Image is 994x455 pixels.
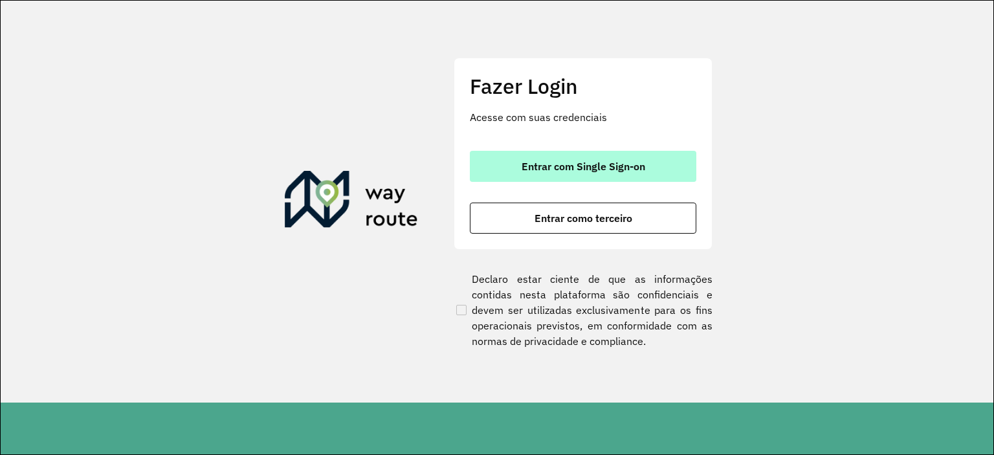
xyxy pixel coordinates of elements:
button: button [470,151,696,182]
button: button [470,203,696,234]
span: Entrar como terceiro [535,213,632,223]
label: Declaro estar ciente de que as informações contidas nesta plataforma são confidenciais e devem se... [454,271,712,349]
h2: Fazer Login [470,74,696,98]
p: Acesse com suas credenciais [470,109,696,125]
span: Entrar com Single Sign-on [522,161,645,172]
img: Roteirizador AmbevTech [285,171,418,233]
